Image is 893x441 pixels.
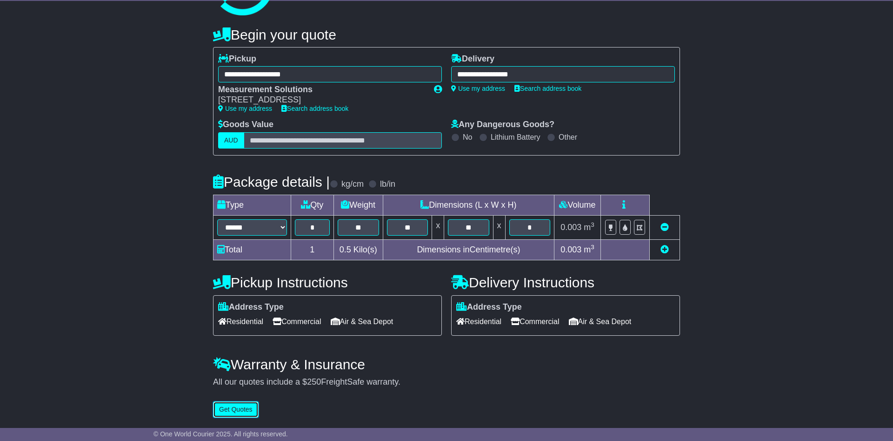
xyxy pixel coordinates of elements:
[291,195,334,215] td: Qty
[432,215,444,239] td: x
[333,239,383,260] td: Kilo(s)
[456,302,522,312] label: Address Type
[218,54,256,64] label: Pickup
[291,239,334,260] td: 1
[340,245,351,254] span: 0.5
[218,105,272,112] a: Use my address
[451,85,505,92] a: Use my address
[451,54,494,64] label: Delivery
[153,430,288,438] span: © One World Courier 2025. All rights reserved.
[511,314,559,329] span: Commercial
[451,120,554,130] label: Any Dangerous Goods?
[307,377,321,387] span: 250
[331,314,393,329] span: Air & Sea Depot
[584,245,594,254] span: m
[591,221,594,228] sup: 3
[218,120,273,130] label: Goods Value
[218,132,244,149] label: AUD
[660,223,669,232] a: Remove this item
[380,179,395,190] label: lb/in
[560,245,581,254] span: 0.003
[213,275,442,290] h4: Pickup Instructions
[273,314,321,329] span: Commercial
[213,27,680,42] h4: Begin your quote
[341,179,364,190] label: kg/cm
[493,215,505,239] td: x
[281,105,348,112] a: Search address book
[569,314,632,329] span: Air & Sea Depot
[456,314,501,329] span: Residential
[584,223,594,232] span: m
[560,223,581,232] span: 0.003
[383,239,554,260] td: Dimensions in Centimetre(s)
[660,245,669,254] a: Add new item
[333,195,383,215] td: Weight
[213,401,259,418] button: Get Quotes
[218,302,284,312] label: Address Type
[213,174,330,190] h4: Package details |
[213,377,680,387] div: All our quotes include a $ FreightSafe warranty.
[213,195,291,215] td: Type
[218,95,425,105] div: [STREET_ADDRESS]
[218,85,425,95] div: Measurement Solutions
[463,133,472,142] label: No
[491,133,540,142] label: Lithium Battery
[514,85,581,92] a: Search address book
[554,195,600,215] td: Volume
[218,314,263,329] span: Residential
[559,133,577,142] label: Other
[213,357,680,372] h4: Warranty & Insurance
[451,275,680,290] h4: Delivery Instructions
[591,244,594,251] sup: 3
[383,195,554,215] td: Dimensions (L x W x H)
[213,239,291,260] td: Total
